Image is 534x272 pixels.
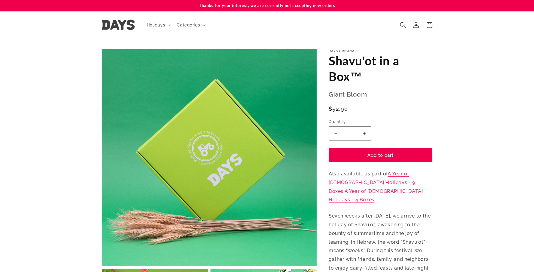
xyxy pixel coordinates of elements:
span: Categories [177,22,200,28]
p: Days Original [329,49,432,53]
summary: Categories [173,19,208,31]
img: Days United [102,20,135,30]
h1: Shavu'ot in a Box™ [329,53,432,84]
button: Add to cart [329,148,432,162]
span: $52.90 [329,105,348,113]
a: A Year of [DEMOGRAPHIC_DATA] Holidays - 4 Boxes [329,188,423,203]
label: Quantity [329,119,432,125]
summary: Search [396,18,410,32]
p: Giant Bloom [329,89,432,100]
span: Holidays [147,22,165,28]
summary: Holidays [143,19,173,31]
a: A Year of [DEMOGRAPHIC_DATA] Holidays - 9 Boxes [329,171,415,194]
